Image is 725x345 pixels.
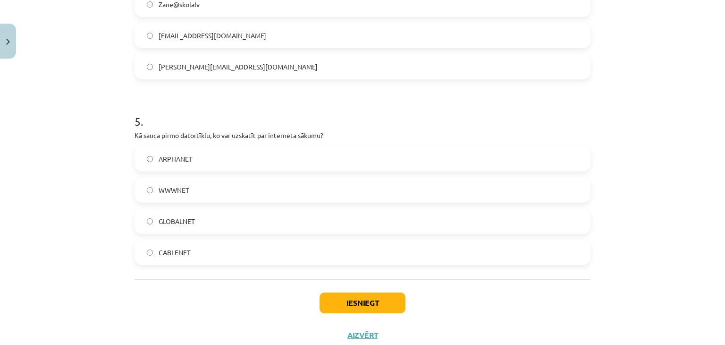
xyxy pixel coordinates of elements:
[147,1,153,8] input: Zane@skolalv
[147,64,153,70] input: [PERSON_NAME][EMAIL_ADDRESS][DOMAIN_NAME]
[159,154,193,164] span: ARPHANET
[345,330,380,340] button: Aizvērt
[159,248,191,258] span: CABLENET
[159,216,195,226] span: GLOBALNET
[159,62,318,72] span: [PERSON_NAME][EMAIL_ADDRESS][DOMAIN_NAME]
[147,33,153,39] input: [EMAIL_ADDRESS][DOMAIN_NAME]
[135,130,590,140] p: Kā sauca pirmo datortīklu, ko var uzskatīt par interneta sākumu?
[147,250,153,256] input: CABLENET
[320,293,405,313] button: Iesniegt
[6,39,10,45] img: icon-close-lesson-0947bae3869378f0d4975bcd49f059093ad1ed9edebbc8119c70593378902aed.svg
[135,98,590,128] h1: 5 .
[159,31,266,41] span: [EMAIL_ADDRESS][DOMAIN_NAME]
[147,156,153,162] input: ARPHANET
[147,187,153,193] input: WWWNET
[147,218,153,224] input: GLOBALNET
[159,185,189,195] span: WWWNET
